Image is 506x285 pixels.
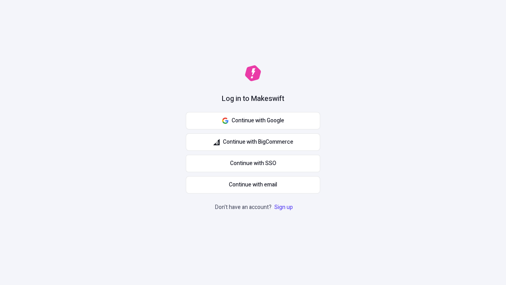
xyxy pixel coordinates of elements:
span: Continue with BigCommerce [223,138,293,146]
a: Sign up [273,203,295,211]
button: Continue with Google [186,112,320,129]
h1: Log in to Makeswift [222,94,284,104]
span: Continue with email [229,180,277,189]
button: Continue with BigCommerce [186,133,320,151]
span: Continue with Google [232,116,284,125]
p: Don't have an account? [215,203,295,212]
a: Continue with SSO [186,155,320,172]
button: Continue with email [186,176,320,194]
